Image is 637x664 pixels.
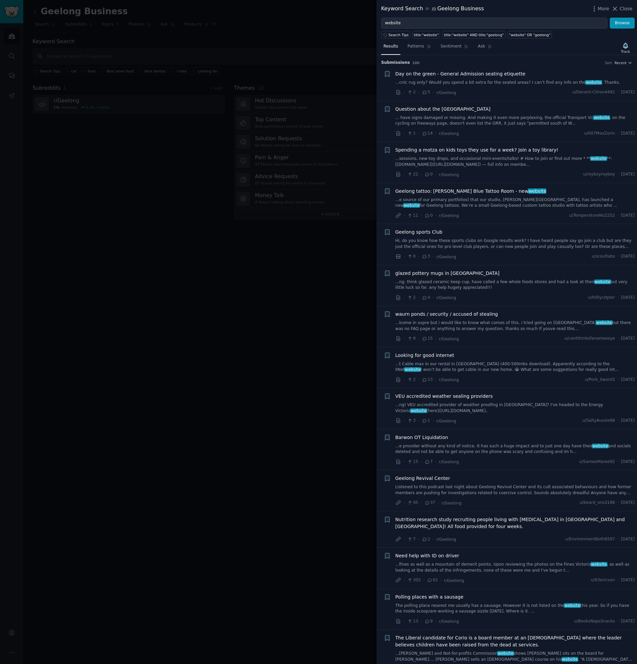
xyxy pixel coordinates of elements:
[403,253,405,260] span: ·
[422,254,430,260] span: 3
[423,577,424,584] span: ·
[395,320,635,332] a: ...lcome in supre but i would like to know what comes of this. i tried going on [GEOGRAPHIC_DATA]...
[395,115,635,127] a: ... have signs damaged or missing. And making it even more perplexing, the official Transport Vic...
[395,106,491,113] a: Question about the [GEOGRAPHIC_DATA]
[403,203,420,208] span: website
[592,254,615,260] span: u/scoutlabs
[424,459,433,465] span: 7
[407,336,415,342] span: 9
[620,5,632,12] span: Close
[424,618,433,624] span: 9
[395,352,454,359] a: Looking for good internet
[395,634,635,648] a: The Liberal candidate for Corio is a board member at an [DEMOGRAPHIC_DATA] where the leader belie...
[381,41,400,55] a: Results
[395,651,635,662] a: ...[PERSON_NAME] and Not-for-profits Commissionwebsiteshows [PERSON_NAME] sits on the board for [...
[433,536,434,543] span: ·
[383,44,398,50] span: Results
[395,188,547,195] span: Geelong tattoo: [PERSON_NAME] Blue Tattoo Room - new
[617,171,619,177] span: ·
[439,378,459,382] span: r/Geelong
[433,294,434,301] span: ·
[424,213,433,219] span: 0
[617,500,619,506] span: ·
[403,618,405,625] span: ·
[381,60,410,66] span: Submission s
[591,577,615,583] span: u/93ericvon
[621,536,635,542] span: [DATE]
[412,31,440,39] a: title:"website"
[395,197,635,209] a: ...e source of our primary portfolios) that our studio, [PERSON_NAME][GEOGRAPHIC_DATA], has launc...
[407,171,418,177] span: 22
[508,31,552,39] a: "website" OR "geelong"
[395,603,635,614] a: The polling place nearest me usually has a sausage. However it is not listed on thewebsitethis ye...
[407,131,415,137] span: 1
[395,562,635,573] a: ...fines as well as a mountain of demerit points. Upon reviewing the photos on the Fines Victoria...
[585,377,615,383] span: u/Pork_Sword3
[403,294,405,301] span: ·
[439,337,459,341] span: r/Geelong
[621,213,635,219] span: [DATE]
[395,516,635,530] a: Nutrition research study recruiting people living with [MEDICAL_DATA] in [GEOGRAPHIC_DATA] and [G...
[422,295,430,301] span: 4
[395,475,450,482] span: Geelong Revival Center
[418,253,419,260] span: ·
[436,255,456,259] span: r/Geelong
[395,147,559,154] a: Spending a motza on kids toys they use for a week? Join a toy library!
[407,618,418,624] span: 13
[395,594,464,601] a: Polling places with a sausage
[436,295,456,300] span: r/Geelong
[395,279,635,291] a: ...ng. think glazed ceramic keep cup. have called a few whole foods stores and had a look at thei...
[425,6,429,12] span: in
[418,294,419,301] span: ·
[395,484,635,496] a: Listened to this podcast last night about Geelong Revival Center and its cult associated behaviou...
[421,618,422,625] span: ·
[605,60,612,65] div: Sort
[435,335,436,342] span: ·
[440,577,442,584] span: ·
[592,444,609,448] span: website
[621,131,635,137] span: [DATE]
[621,89,635,95] span: [DATE]
[407,44,424,50] span: Patterns
[435,130,436,137] span: ·
[611,5,632,12] button: Close
[528,188,547,194] span: website
[442,501,462,505] span: r/Geelong
[395,188,547,195] a: Geelong tattoo: [PERSON_NAME] Blue Tattoo Room - newwebsite
[439,172,459,177] span: r/Geelong
[403,130,405,137] span: ·
[617,131,619,137] span: ·
[444,578,464,583] span: r/Geelong
[418,536,419,543] span: ·
[435,171,436,178] span: ·
[395,80,635,86] a: ...cnic rug only? Would you spend a bit extra for the seated areas? I can’t find any info on thew...
[407,418,415,424] span: 3
[395,311,498,318] span: waurn ponds / security / accused of stealing
[403,376,405,383] span: ·
[414,33,439,37] div: title:"website"
[422,336,433,342] span: 15
[436,419,456,423] span: r/Geelong
[403,577,405,584] span: ·
[403,89,405,96] span: ·
[621,500,635,506] span: [DATE]
[422,89,430,95] span: 5
[617,213,619,219] span: ·
[381,5,484,13] div: Keyword Search Geelong Business
[388,33,409,37] span: Search Tips
[564,603,581,608] span: website
[583,418,615,424] span: u/SaltyAussie98
[621,171,635,177] span: [DATE]
[418,130,419,137] span: ·
[438,499,439,506] span: ·
[617,459,619,465] span: ·
[598,5,609,12] span: More
[395,393,493,400] a: VEU accredited weather sealing providers
[617,295,619,301] span: ·
[407,500,418,506] span: 95
[407,577,421,583] span: 302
